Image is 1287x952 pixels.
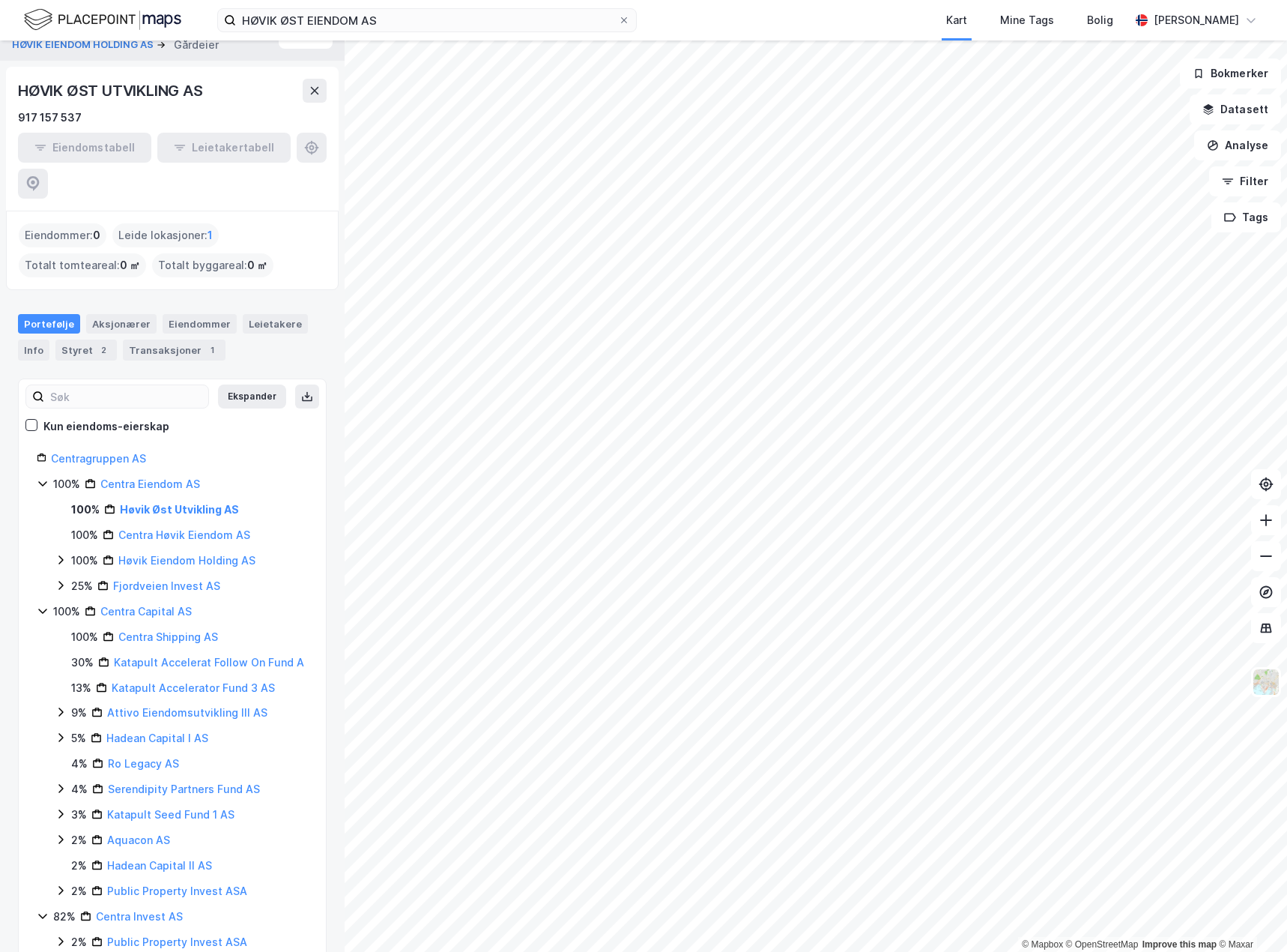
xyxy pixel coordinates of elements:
span: 0 ㎡ [120,256,140,274]
div: 2% [71,831,87,849]
a: Centra Invest AS [96,910,183,923]
div: 100% [71,628,98,646]
a: Katapult Accelerator Fund 3 AS [112,681,275,694]
div: Info [18,340,49,361]
span: 0 [93,226,100,244]
a: Hadean Capital II AS [107,859,212,872]
div: Totalt tomteareal : [19,253,146,277]
div: Aksjonærer [86,314,157,334]
div: 25% [71,577,93,595]
div: Kun eiendoms-eierskap [43,418,169,436]
div: Kart [946,11,967,29]
div: 4% [71,755,88,773]
a: Mapbox [1022,939,1063,950]
img: logo.f888ab2527a4732fd821a326f86c7f29.svg [24,7,181,33]
a: Centra Høvik Eiendom AS [118,528,250,541]
div: 100% [53,603,80,621]
button: Analyse [1194,130,1281,160]
div: Gårdeier [174,36,219,54]
div: 100% [53,475,80,493]
span: 0 ㎡ [247,256,267,274]
a: Katapult Accelerat Follow On Fund A [114,656,304,669]
img: Z [1252,668,1280,696]
div: Mine Tags [1000,11,1054,29]
a: Hadean Capital I AS [106,732,208,744]
div: 2 [96,343,111,358]
a: Improve this map [1142,939,1217,950]
div: 100% [71,552,98,570]
a: Katapult Seed Fund 1 AS [107,808,234,821]
a: Aquacon AS [107,834,170,846]
a: Serendipity Partners Fund AS [108,783,260,795]
button: Tags [1211,202,1281,232]
button: Ekspander [218,385,286,409]
div: HØVIK ØST UTVIKLING AS [18,79,206,103]
div: 917 157 537 [18,109,82,127]
a: OpenStreetMap [1066,939,1139,950]
div: Bolig [1087,11,1113,29]
a: Høvik Øst Utvikling AS [120,503,239,516]
div: Transaksjoner [123,340,225,361]
div: 5% [71,729,86,747]
a: Public Property Invest ASA [107,885,247,897]
div: 2% [71,882,87,900]
div: Styret [55,340,117,361]
div: Portefølje [18,314,80,334]
a: Centra Capital AS [100,605,192,618]
div: 3% [71,806,87,824]
a: Fjordveien Invest AS [113,579,220,592]
a: Centra Shipping AS [118,630,218,643]
div: 9% [71,704,87,722]
div: 1 [205,343,219,358]
div: [PERSON_NAME] [1154,11,1239,29]
div: 2% [71,857,87,875]
button: Filter [1209,166,1281,196]
div: 100% [71,501,100,519]
div: 82% [53,908,76,926]
a: Centragruppen AS [51,452,146,465]
span: 1 [208,226,213,244]
a: Public Property Invest ASA [107,936,247,948]
div: Eiendommer : [19,223,106,247]
a: Centra Eiendom AS [100,477,200,490]
div: Totalt byggareal : [152,253,273,277]
button: HØVIK EIENDOM HOLDING AS [12,37,157,52]
div: 100% [71,526,98,544]
div: 2% [71,933,87,951]
button: Bokmerker [1180,58,1281,88]
div: 30% [71,654,94,672]
a: Ro Legacy AS [108,757,179,770]
a: Attivo Eiendomsutvikling III AS [107,706,267,719]
input: Søk på adresse, matrikkel, gårdeiere, leietakere eller personer [236,9,618,31]
div: Leietakere [243,314,308,334]
div: 13% [71,679,91,697]
iframe: Chat Widget [1212,880,1287,952]
a: Høvik Eiendom Holding AS [118,554,255,567]
div: Leide lokasjoner : [112,223,219,247]
div: 4% [71,780,88,798]
button: Datasett [1190,94,1281,124]
input: Søk [44,385,208,408]
div: Eiendommer [163,314,237,334]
